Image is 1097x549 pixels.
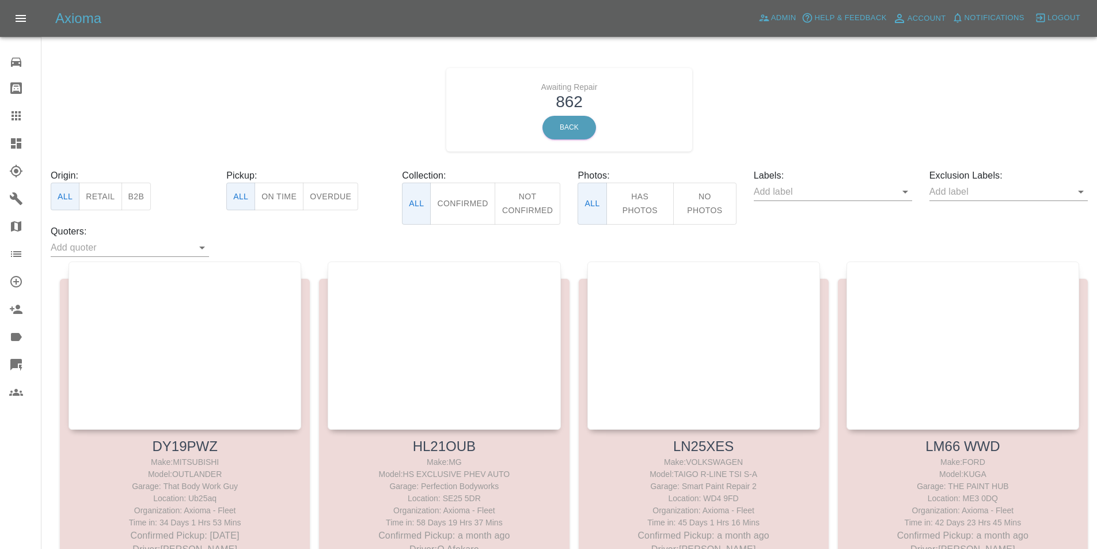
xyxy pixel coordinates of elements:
div: Model: TAIGO R-LINE TSI S-A [590,468,817,480]
button: Overdue [303,183,358,211]
div: Garage: Smart Paint Repair 2 [590,480,817,493]
button: All [226,183,255,211]
div: Model: HS EXCLUSIVE PHEV AUTO [331,468,557,480]
h3: 862 [455,92,684,112]
p: Photos: [578,169,736,183]
div: Organization: Axioma - Fleet [590,505,817,517]
div: Organization: Axioma - Fleet [71,505,298,517]
a: HL21OUB [413,438,476,454]
a: DY19PWZ [152,438,217,454]
button: Confirmed [430,183,495,225]
div: Garage: That Body Work Guy [71,480,298,493]
p: Confirmed Pickup: [DATE] [71,529,298,543]
button: Open [1073,184,1089,200]
div: Location: WD4 9FD [590,493,817,505]
p: Confirmed Pickup: a month ago [849,529,1076,543]
h5: Axioma [55,9,101,28]
input: Add quoter [51,238,192,256]
span: Notifications [965,12,1024,25]
div: Model: KUGA [849,468,1076,480]
button: All [578,183,606,225]
p: Labels: [754,169,912,183]
p: Origin: [51,169,209,183]
div: Location: SE25 5DR [331,493,557,505]
a: Back [542,116,596,139]
div: Time in: 45 Days 1 Hrs 16 Mins [590,517,817,529]
div: Time in: 34 Days 1 Hrs 53 Mins [71,517,298,529]
button: All [402,183,431,225]
p: Collection: [402,169,560,183]
div: Make: VOLKSWAGEN [590,456,817,468]
button: Retail [79,183,122,211]
p: Confirmed Pickup: a month ago [590,529,817,543]
div: Time in: 42 Days 23 Hrs 45 Mins [849,517,1076,529]
a: Account [890,9,949,28]
input: Add label [929,183,1071,200]
div: Make: MG [331,456,557,468]
button: Open drawer [7,5,35,32]
p: Confirmed Pickup: a month ago [331,529,557,543]
button: Help & Feedback [799,9,889,27]
button: All [51,183,79,211]
button: B2B [122,183,151,211]
div: Make: MITSUBISHI [71,456,298,468]
div: Garage: Perfection Bodyworks [331,480,557,493]
span: Help & Feedback [814,12,886,25]
button: Logout [1032,9,1083,27]
span: Account [908,12,946,25]
button: Open [897,184,913,200]
span: Logout [1047,12,1080,25]
h6: Awaiting Repair [455,77,684,92]
span: Admin [771,12,796,25]
button: Open [194,240,210,256]
div: Location: Ub25aq [71,493,298,505]
div: Organization: Axioma - Fleet [331,505,557,517]
div: Make: FORD [849,456,1076,468]
div: Organization: Axioma - Fleet [849,505,1076,517]
button: Notifications [949,9,1027,27]
div: Garage: THE PAINT HUB [849,480,1076,493]
a: Admin [756,9,799,27]
div: Location: ME3 0DQ [849,493,1076,505]
p: Exclusion Labels: [929,169,1088,183]
p: Pickup: [226,169,385,183]
input: Add label [754,183,895,200]
button: Has Photos [606,183,674,225]
button: No Photos [673,183,737,225]
div: Model: OUTLANDER [71,468,298,480]
button: Not Confirmed [495,183,561,225]
div: Time in: 58 Days 19 Hrs 37 Mins [331,517,557,529]
p: Quoters: [51,225,209,238]
button: On Time [255,183,303,211]
a: LN25XES [673,438,734,454]
a: LM66 WWD [925,438,1000,454]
